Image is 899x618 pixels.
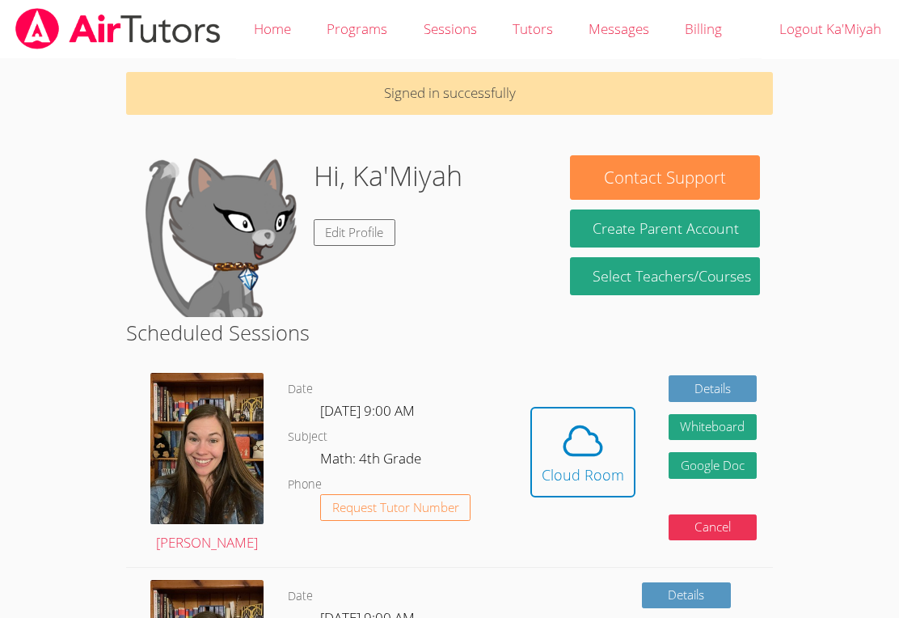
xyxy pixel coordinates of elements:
[332,502,459,514] span: Request Tutor Number
[570,257,760,295] a: Select Teachers/Courses
[669,514,758,541] button: Cancel
[570,210,760,248] button: Create Parent Account
[669,452,758,479] a: Google Doc
[570,155,760,200] button: Contact Support
[530,407,635,497] button: Cloud Room
[320,494,471,521] button: Request Tutor Number
[288,379,313,400] dt: Date
[14,8,222,49] img: airtutors_banner-c4298cdbf04f3fff15de1276eac7730deb9818008684d7c2e4769d2f7ddbe033.png
[150,373,264,524] img: avatar.png
[314,219,396,246] a: Edit Profile
[139,155,301,317] img: default.png
[288,586,313,607] dt: Date
[288,475,322,495] dt: Phone
[150,373,264,555] a: [PERSON_NAME]
[642,582,731,609] a: Details
[669,375,758,402] a: Details
[126,317,774,348] h2: Scheduled Sessions
[669,414,758,441] button: Whiteboard
[542,463,624,486] div: Cloud Room
[288,427,327,447] dt: Subject
[589,19,649,38] span: Messages
[320,401,415,420] span: [DATE] 9:00 AM
[314,155,462,197] h1: Hi, Ka'Miyah
[126,72,774,115] p: Signed in successfully
[320,447,424,475] dd: Math: 4th Grade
